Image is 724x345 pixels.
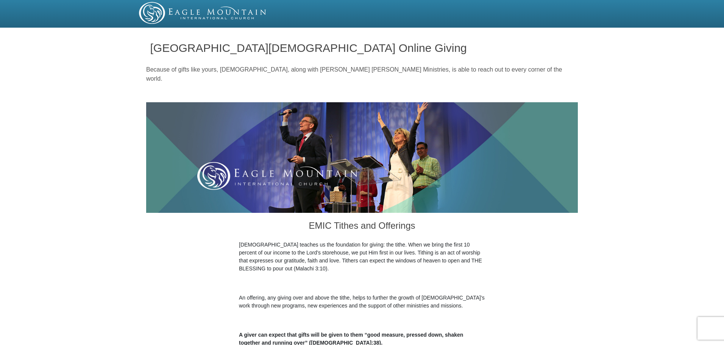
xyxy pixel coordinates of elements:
h3: EMIC Tithes and Offerings [239,213,485,241]
p: Because of gifts like yours, [DEMOGRAPHIC_DATA], along with [PERSON_NAME] [PERSON_NAME] Ministrie... [146,65,578,83]
h1: [GEOGRAPHIC_DATA][DEMOGRAPHIC_DATA] Online Giving [150,42,574,54]
p: An offering, any giving over and above the tithe, helps to further the growth of [DEMOGRAPHIC_DAT... [239,294,485,310]
img: EMIC [139,2,267,24]
p: [DEMOGRAPHIC_DATA] teaches us the foundation for giving: the tithe. When we bring the first 10 pe... [239,241,485,273]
